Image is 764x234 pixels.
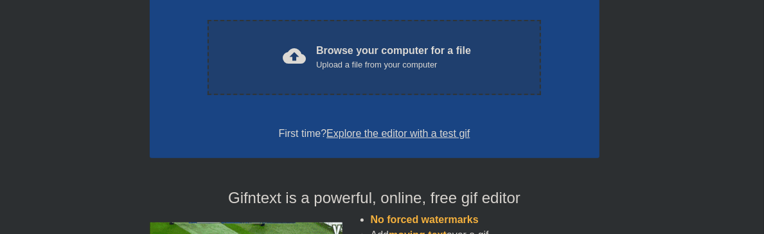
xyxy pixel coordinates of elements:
div: First time? [166,126,583,141]
h4: Gifntext is a powerful, online, free gif editor [150,189,600,208]
div: Upload a file from your computer [316,59,471,71]
div: Browse your computer for a file [316,43,471,71]
span: No forced watermarks [371,214,479,225]
a: Explore the editor with a test gif [326,128,470,139]
span: cloud_upload [283,44,306,67]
